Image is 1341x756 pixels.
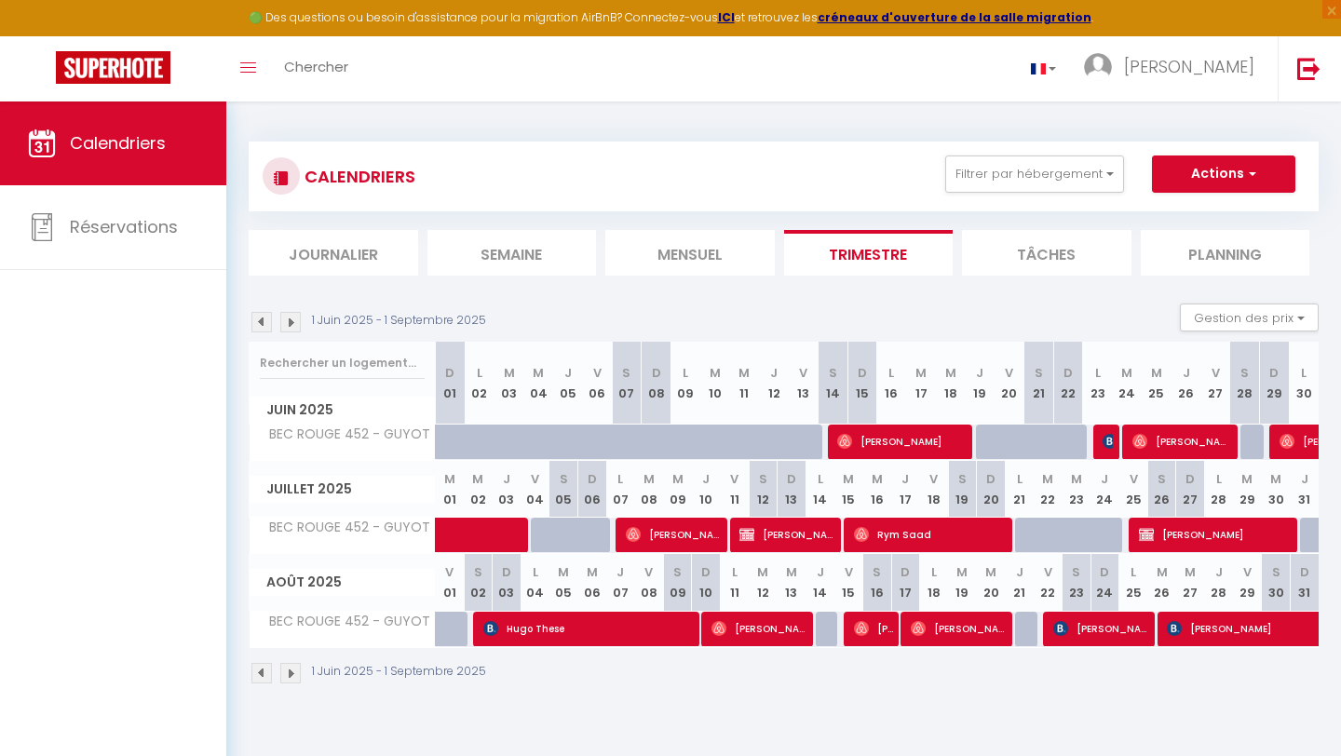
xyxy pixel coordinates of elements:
[738,364,750,382] abbr: M
[936,342,966,425] th: 18
[1084,53,1112,81] img: ...
[250,476,435,503] span: Juillet 2025
[564,364,572,382] abbr: J
[1290,461,1319,518] th: 31
[531,470,539,488] abbr: V
[1240,364,1249,382] abbr: S
[854,611,894,646] span: [PERSON_NAME]
[1024,342,1054,425] th: 21
[1005,364,1013,382] abbr: V
[465,342,494,425] th: 02
[1042,470,1053,488] abbr: M
[1071,470,1082,488] abbr: M
[249,230,418,276] li: Journalier
[1132,424,1232,459] span: [PERSON_NAME]
[1100,563,1109,581] abbr: D
[1233,554,1262,611] th: 29
[533,563,538,581] abbr: L
[670,342,700,425] th: 09
[250,397,435,424] span: Juin 2025
[854,517,1013,552] span: Rym Saad
[1185,470,1195,488] abbr: D
[260,346,425,380] input: Rechercher un logement...
[976,364,983,382] abbr: J
[588,470,597,488] abbr: D
[786,563,797,581] abbr: M
[778,461,806,518] th: 13
[931,563,937,581] abbr: L
[558,563,569,581] abbr: M
[493,461,521,518] th: 03
[749,554,778,611] th: 12
[436,554,465,611] th: 01
[1119,461,1148,518] th: 25
[549,554,578,611] th: 05
[692,461,721,518] th: 10
[1215,563,1223,581] abbr: J
[504,364,515,382] abbr: M
[70,215,178,238] span: Réservations
[1180,304,1319,331] button: Gestion des prix
[252,612,435,632] span: BEC ROUGE 452 - GUYOT
[583,342,613,425] th: 06
[464,461,493,518] th: 02
[806,461,834,518] th: 14
[587,563,598,581] abbr: M
[872,470,883,488] abbr: M
[474,563,482,581] abbr: S
[672,470,684,488] abbr: M
[915,364,927,382] abbr: M
[945,364,956,382] abbr: M
[652,364,661,382] abbr: D
[977,554,1006,611] th: 20
[958,470,967,488] abbr: S
[1095,364,1101,382] abbr: L
[1260,342,1290,425] th: 29
[617,470,623,488] abbr: L
[15,7,71,63] button: Ouvrir le widget de chat LiveChat
[605,230,775,276] li: Mensuel
[635,461,664,518] th: 08
[720,554,749,611] th: 11
[577,554,606,611] th: 06
[718,9,735,25] strong: ICI
[1072,563,1080,581] abbr: S
[1034,554,1063,611] th: 22
[1090,554,1119,611] th: 24
[1297,57,1321,80] img: logout
[1216,470,1222,488] abbr: L
[503,470,510,488] abbr: J
[252,425,435,445] span: BEC ROUGE 452 - GUYOT
[477,364,482,382] abbr: L
[1063,364,1073,382] abbr: D
[945,155,1124,193] button: Filtrer par hébergement
[858,364,867,382] abbr: D
[1185,563,1196,581] abbr: M
[1119,554,1148,611] th: 25
[1147,461,1176,518] th: 26
[700,342,730,425] th: 10
[606,461,635,518] th: 07
[1200,342,1230,425] th: 27
[1183,364,1190,382] abbr: J
[1176,461,1205,518] th: 27
[1212,364,1220,382] abbr: V
[1272,563,1280,581] abbr: S
[553,342,583,425] th: 05
[56,51,170,84] img: Super Booking
[1053,611,1153,646] span: [PERSON_NAME] [PERSON_NAME]
[817,563,824,581] abbr: J
[1241,470,1253,488] abbr: M
[1152,155,1295,193] button: Actions
[673,563,682,581] abbr: S
[1301,470,1308,488] abbr: J
[1044,563,1052,581] abbr: V
[995,342,1024,425] th: 20
[1063,461,1091,518] th: 23
[427,230,597,276] li: Semaine
[549,461,578,518] th: 05
[593,364,602,382] abbr: V
[493,554,521,611] th: 03
[829,364,837,382] abbr: S
[834,461,863,518] th: 15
